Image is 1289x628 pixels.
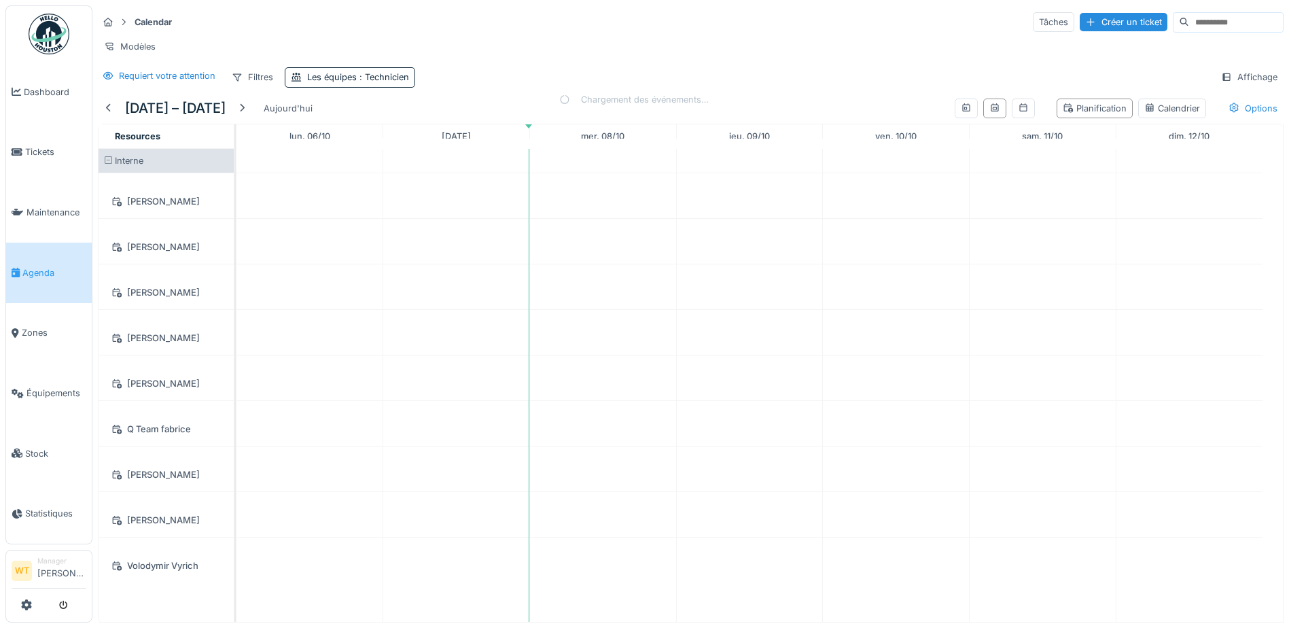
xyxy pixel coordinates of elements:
[1063,102,1127,115] div: Planification
[27,206,86,219] span: Maintenance
[6,423,92,484] a: Stock
[107,421,226,438] div: Q Team fabrice
[107,512,226,529] div: [PERSON_NAME]
[6,363,92,423] a: Équipements
[1019,127,1066,145] a: 11 octobre 2025
[1080,13,1167,31] div: Créer un ticket
[107,557,226,574] div: Volodymir Vyrich
[726,127,773,145] a: 9 octobre 2025
[22,266,86,279] span: Agenda
[107,284,226,301] div: [PERSON_NAME]
[115,156,143,166] span: Interne
[226,67,279,87] div: Filtres
[1033,12,1074,32] div: Tâches
[129,16,177,29] strong: Calendar
[12,561,32,581] li: WT
[6,303,92,364] a: Zones
[578,127,628,145] a: 8 octobre 2025
[115,131,160,141] span: Resources
[107,330,226,347] div: [PERSON_NAME]
[438,127,474,145] a: 7 octobre 2025
[12,556,86,589] a: WT Manager[PERSON_NAME]
[6,484,92,544] a: Statistiques
[6,243,92,303] a: Agenda
[107,239,226,256] div: [PERSON_NAME]
[107,193,226,210] div: [PERSON_NAME]
[98,37,162,56] div: Modèles
[125,100,226,116] h5: [DATE] – [DATE]
[6,122,92,183] a: Tickets
[872,127,920,145] a: 10 octobre 2025
[22,326,86,339] span: Zones
[37,556,86,566] div: Manager
[37,556,86,585] li: [PERSON_NAME]
[24,86,86,99] span: Dashboard
[1215,67,1284,87] div: Affichage
[27,387,86,400] span: Équipements
[307,71,409,84] div: Les équipes
[25,447,86,460] span: Stock
[1222,99,1284,118] div: Options
[107,466,226,483] div: [PERSON_NAME]
[357,72,409,82] span: : Technicien
[286,127,334,145] a: 6 octobre 2025
[1144,102,1200,115] div: Calendrier
[1165,127,1213,145] a: 12 octobre 2025
[6,182,92,243] a: Maintenance
[29,14,69,54] img: Badge_color-CXgf-gQk.svg
[559,93,709,106] div: Chargement des événements…
[258,99,318,118] div: Aujourd'hui
[25,507,86,520] span: Statistiques
[6,62,92,122] a: Dashboard
[25,145,86,158] span: Tickets
[119,69,215,82] div: Requiert votre attention
[107,375,226,392] div: [PERSON_NAME]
